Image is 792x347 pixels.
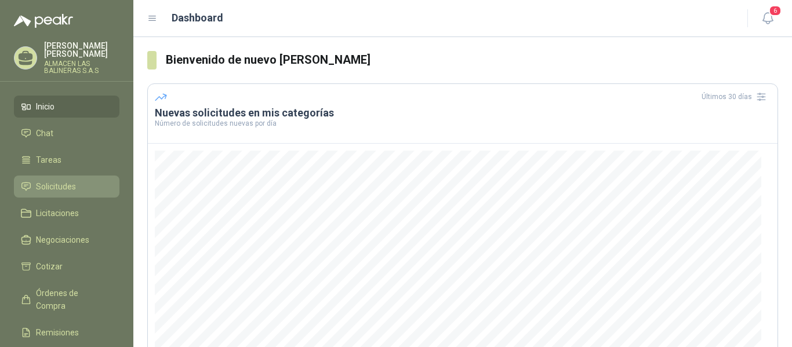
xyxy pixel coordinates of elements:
[36,207,79,220] span: Licitaciones
[14,202,119,224] a: Licitaciones
[36,287,108,312] span: Órdenes de Compra
[14,229,119,251] a: Negociaciones
[769,5,782,16] span: 6
[757,8,778,29] button: 6
[14,14,73,28] img: Logo peakr
[702,87,771,106] div: Últimos 30 días
[36,100,55,113] span: Inicio
[36,180,76,193] span: Solicitudes
[36,154,61,166] span: Tareas
[36,326,79,339] span: Remisiones
[14,176,119,198] a: Solicitudes
[36,260,63,273] span: Cotizar
[172,10,223,26] h1: Dashboard
[166,51,778,69] h3: Bienvenido de nuevo [PERSON_NAME]
[14,255,119,277] a: Cotizar
[155,120,771,127] p: Número de solicitudes nuevas por día
[14,122,119,144] a: Chat
[44,60,119,74] p: ALMACEN LAS BALINERAS S.A.S
[36,127,53,140] span: Chat
[14,322,119,344] a: Remisiones
[44,42,119,58] p: [PERSON_NAME] [PERSON_NAME]
[155,106,771,120] h3: Nuevas solicitudes en mis categorías
[36,233,89,246] span: Negociaciones
[14,282,119,317] a: Órdenes de Compra
[14,149,119,171] a: Tareas
[14,96,119,118] a: Inicio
